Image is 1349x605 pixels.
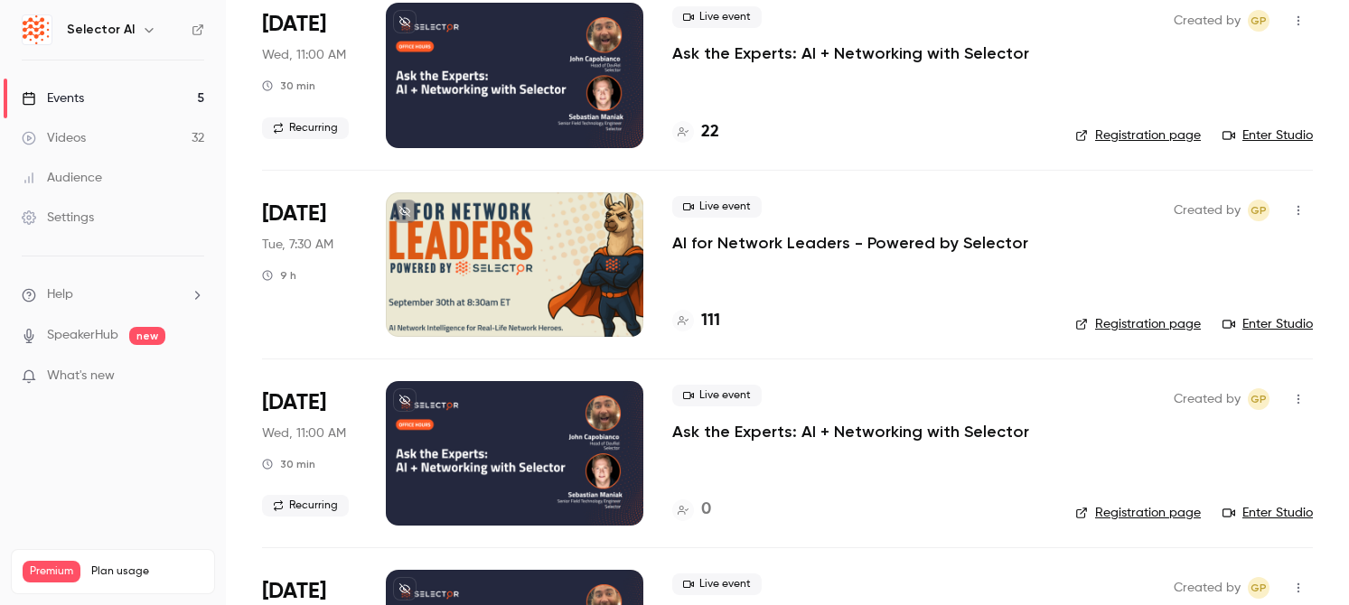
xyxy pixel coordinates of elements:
span: Created by [1174,200,1241,221]
a: 0 [672,498,711,522]
span: [DATE] [262,10,326,39]
div: 30 min [262,79,315,93]
a: 22 [672,120,719,144]
span: Premium [23,561,80,582]
span: new [129,327,165,345]
span: [DATE] [262,388,326,417]
div: Events [22,89,84,107]
span: GP [1251,10,1267,32]
a: 111 [672,309,720,333]
h4: 111 [701,309,720,333]
a: Ask the Experts: AI + Networking with Selector [672,42,1029,64]
span: Gianna Papagni [1248,10,1269,32]
span: Live event [672,573,762,595]
span: Gianna Papagni [1248,388,1269,410]
span: Wed, 11:00 AM [262,46,346,64]
div: Oct 15 Wed, 12:00 PM (America/New York) [262,381,357,526]
a: Registration page [1075,504,1201,522]
a: Ask the Experts: AI + Networking with Selector [672,421,1029,442]
div: 9 h [262,268,296,283]
h4: 22 [701,120,719,144]
span: Wed, 11:00 AM [262,424,346,442]
h4: 0 [701,498,711,522]
span: Plan usage [91,564,203,579]
span: Created by [1174,10,1241,32]
div: Sep 30 Tue, 8:30 AM (America/New York) [262,192,357,337]
a: Registration page [1075,315,1201,333]
div: 30 min [262,457,315,471]
span: What's new [47,367,115,386]
a: Enter Studio [1223,126,1313,144]
li: help-dropdown-opener [22,285,204,304]
a: Registration page [1075,126,1201,144]
span: Created by [1174,577,1241,599]
span: Live event [672,385,762,406]
span: Tue, 7:30 AM [262,236,333,254]
span: Help [47,285,73,304]
div: Settings [22,209,94,227]
span: GP [1251,577,1267,599]
img: Selector AI [23,15,52,44]
a: Enter Studio [1223,315,1313,333]
a: AI for Network Leaders - Powered by Selector [672,232,1028,254]
span: Live event [672,196,762,218]
div: Audience [22,169,102,187]
a: SpeakerHub [47,326,118,345]
span: Recurring [262,117,349,139]
span: Created by [1174,388,1241,410]
span: [DATE] [262,200,326,228]
span: Gianna Papagni [1248,200,1269,221]
span: Recurring [262,495,349,517]
div: Sep 17 Wed, 12:00 PM (America/New York) [262,3,357,147]
a: Enter Studio [1223,504,1313,522]
h6: Selector AI [67,21,135,39]
div: Videos [22,129,86,147]
span: Gianna Papagni [1248,577,1269,599]
span: GP [1251,388,1267,410]
iframe: Noticeable Trigger [183,368,204,385]
span: Live event [672,6,762,28]
span: GP [1251,200,1267,221]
